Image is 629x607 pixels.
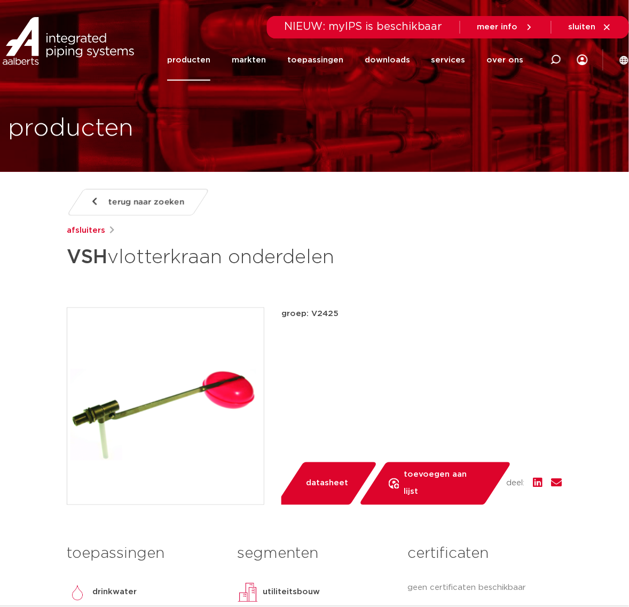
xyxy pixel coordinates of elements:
[487,40,524,81] a: over ons
[306,475,348,492] span: datasheet
[431,40,466,81] a: services
[404,467,482,501] span: toevoegen aan lijst
[67,224,105,237] a: afsluiters
[365,40,410,81] a: downloads
[232,40,266,81] a: markten
[92,586,137,599] p: drinkwater
[237,582,258,603] img: utiliteitsbouw
[287,40,343,81] a: toepassingen
[408,582,562,595] p: geen certificaten beschikbaar
[284,21,443,32] span: NIEUW: myIPS is beschikbaar
[67,582,88,603] img: drinkwater
[67,189,210,216] a: terug naar zoeken
[167,40,524,81] nav: Menu
[477,22,534,32] a: meer info
[477,23,518,31] span: meer info
[67,248,107,267] strong: VSH
[276,462,378,505] a: datasheet
[237,543,391,565] h3: segmenten
[67,308,264,504] img: Product Image for VSH vlotterkraan onderdelen
[569,23,596,31] span: sluiten
[67,543,221,565] h3: toepassingen
[569,22,612,32] a: sluiten
[8,112,133,146] h1: producten
[67,241,394,273] h1: vlotterkraan onderdelen
[108,194,185,211] span: terug naar zoeken
[281,308,562,320] p: groep: V2425
[408,543,562,565] h3: certificaten
[263,586,320,599] p: utiliteitsbouw
[167,40,210,81] a: producten
[507,477,525,490] span: deel:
